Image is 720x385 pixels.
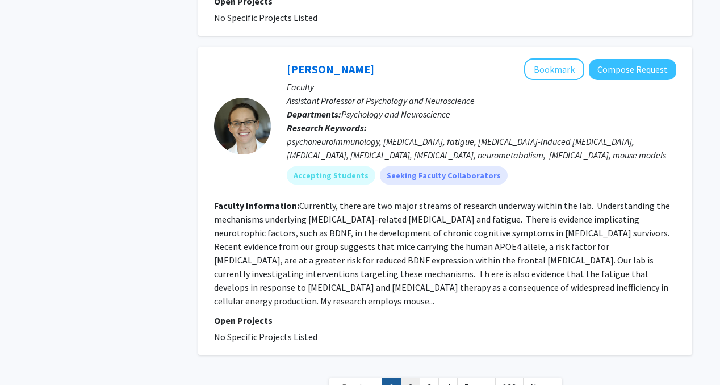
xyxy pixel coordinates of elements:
[287,62,374,76] a: [PERSON_NAME]
[524,58,584,80] button: Add Elisabeth Vichaya to Bookmarks
[214,200,670,307] fg-read-more: Currently, there are two major streams of research underway within the lab. Understanding the mec...
[9,334,48,376] iframe: Chat
[214,200,299,211] b: Faculty Information:
[214,12,317,23] span: No Specific Projects Listed
[287,80,676,94] p: Faculty
[287,122,367,133] b: Research Keywords:
[214,313,676,327] p: Open Projects
[341,108,450,120] span: Psychology and Neuroscience
[214,331,317,342] span: No Specific Projects Listed
[287,135,676,162] div: psychoneuroimmunology, [MEDICAL_DATA], fatigue, [MEDICAL_DATA]-induced [MEDICAL_DATA], [MEDICAL_D...
[287,166,375,185] mat-chip: Accepting Students
[380,166,508,185] mat-chip: Seeking Faculty Collaborators
[287,108,341,120] b: Departments:
[589,59,676,80] button: Compose Request to Elisabeth Vichaya
[287,94,676,107] p: Assistant Professor of Psychology and Neuroscience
